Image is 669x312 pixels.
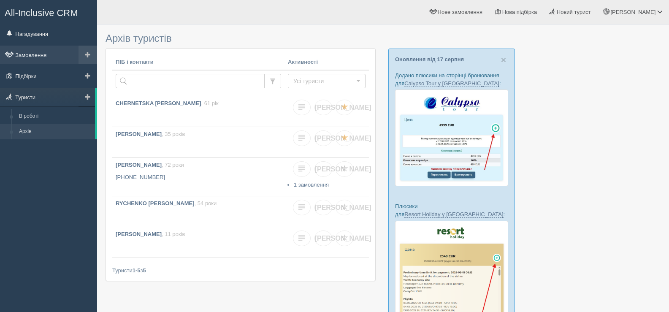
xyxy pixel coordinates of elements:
a: В роботі [15,109,95,124]
a: All-Inclusive CRM [0,0,97,24]
b: [PERSON_NAME] [116,131,162,137]
button: Close [501,55,506,64]
img: calypso-tour-proposal-crm-for-travel-agency.jpg [395,90,508,186]
span: Новий турист [557,9,591,15]
button: Усі туристи [288,74,366,88]
span: , 11 років [162,231,185,237]
a: [PERSON_NAME], 35 років [112,127,284,157]
span: Усі туристи [293,77,355,85]
span: [PERSON_NAME] [315,135,371,142]
a: [PERSON_NAME] [314,231,332,246]
span: [PERSON_NAME] [315,104,371,111]
a: [PERSON_NAME], 72 роки [PHONE_NUMBER] [112,158,284,196]
p: Плюсики для : [395,202,508,218]
a: [PERSON_NAME] [314,161,332,177]
div: Туристи з [112,266,369,274]
span: All-Inclusive CRM [5,8,78,18]
span: , 54 роки [195,200,217,206]
span: [PERSON_NAME] [315,235,371,242]
a: [PERSON_NAME], 11 років [112,227,284,258]
b: [PERSON_NAME] [116,162,162,168]
a: [PERSON_NAME] [314,130,332,146]
span: , 61 рік [201,100,218,106]
b: RYCHENKO [PERSON_NAME] [116,200,195,206]
span: Нове замовлення [438,9,482,15]
a: [PERSON_NAME] [314,200,332,215]
b: 1-5 [133,267,141,274]
a: CHERNETSKA [PERSON_NAME], 61 рік [112,96,284,127]
th: Активності [284,55,369,70]
a: Архів [15,124,95,139]
a: Оновлення від 17 серпня [395,56,464,62]
input: Пошук за ПІБ, паспортом або контактами [116,74,265,88]
span: [PERSON_NAME] [610,9,655,15]
b: [PERSON_NAME] [116,231,162,237]
span: [PERSON_NAME] [315,204,371,211]
span: [PERSON_NAME] [315,165,371,173]
span: , 72 роки [162,162,184,168]
a: Resort Holiday у [GEOGRAPHIC_DATA] [404,211,503,218]
p: Додано плюсики на сторінці бронювання для : [395,71,508,87]
b: 5 [143,267,146,274]
b: CHERNETSKA [PERSON_NAME] [116,100,201,106]
span: × [501,55,506,65]
a: Calypso Tour у [GEOGRAPHIC_DATA] [404,80,499,87]
a: [PERSON_NAME] [314,100,332,115]
span: Нова підбірка [502,9,537,15]
a: 1 замовлення [294,182,329,188]
span: , 35 років [162,131,185,137]
a: RYCHENKO [PERSON_NAME], 54 роки [112,196,284,227]
span: Архів туристів [106,33,172,44]
th: ПІБ і контакти [112,55,284,70]
p: [PHONE_NUMBER] [116,174,281,182]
